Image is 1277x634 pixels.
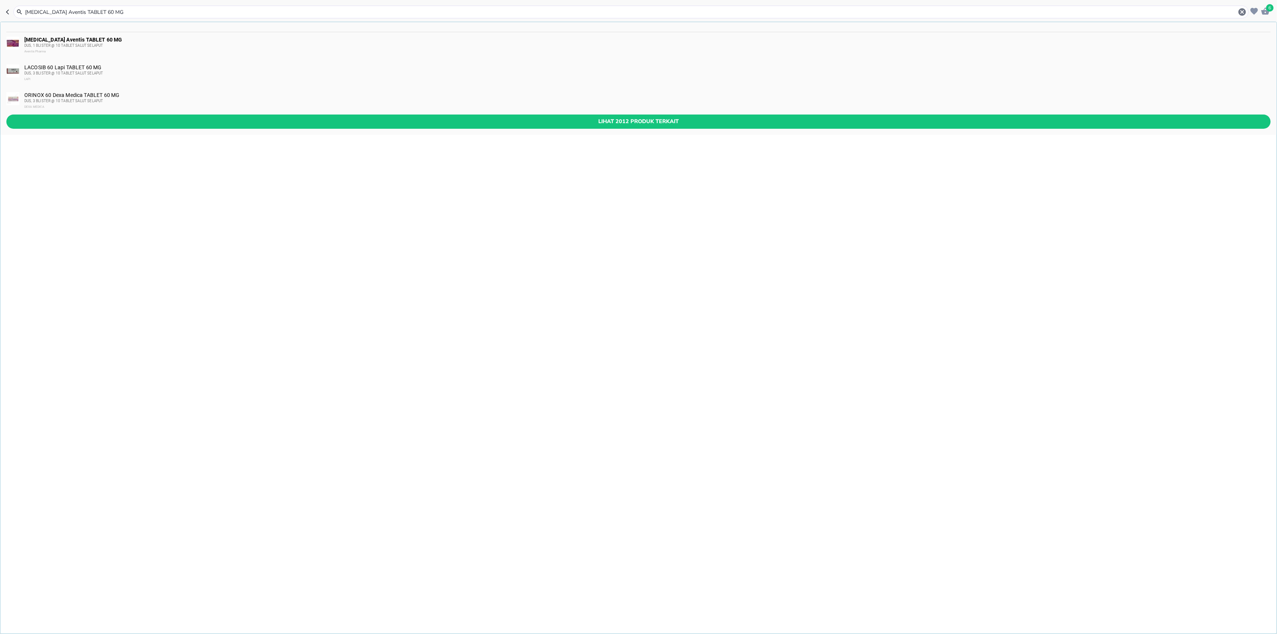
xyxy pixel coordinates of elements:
[24,105,44,109] span: DEXA MEDICA
[24,92,1270,110] div: ORINOX 60 Dexa Medica TABLET 60 MG
[1260,6,1271,17] button: 6
[24,71,103,75] span: DUS, 3 BLISTER @ 10 TABLET SALUT SELAPUT
[24,77,31,81] span: LAPI
[24,64,1270,82] div: LACOSIB 60 Lapi TABLET 60 MG
[12,117,1265,126] span: Lihat 2012 produk terkait
[24,37,122,43] b: [MEDICAL_DATA] Aventis TABLET 60 MG
[24,50,46,53] span: Aventis Pharma
[24,43,103,48] span: DUS, 1 BLISTER @ 10 TABLET SALUT SELAPUT
[1266,4,1274,12] span: 6
[24,8,1238,16] input: Cari 4000+ produk di sini
[6,115,1271,128] button: Lihat 2012 produk terkait
[24,99,103,103] span: DUS, 3 BLISTER @ 10 TABLET SALUT SELAPUT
